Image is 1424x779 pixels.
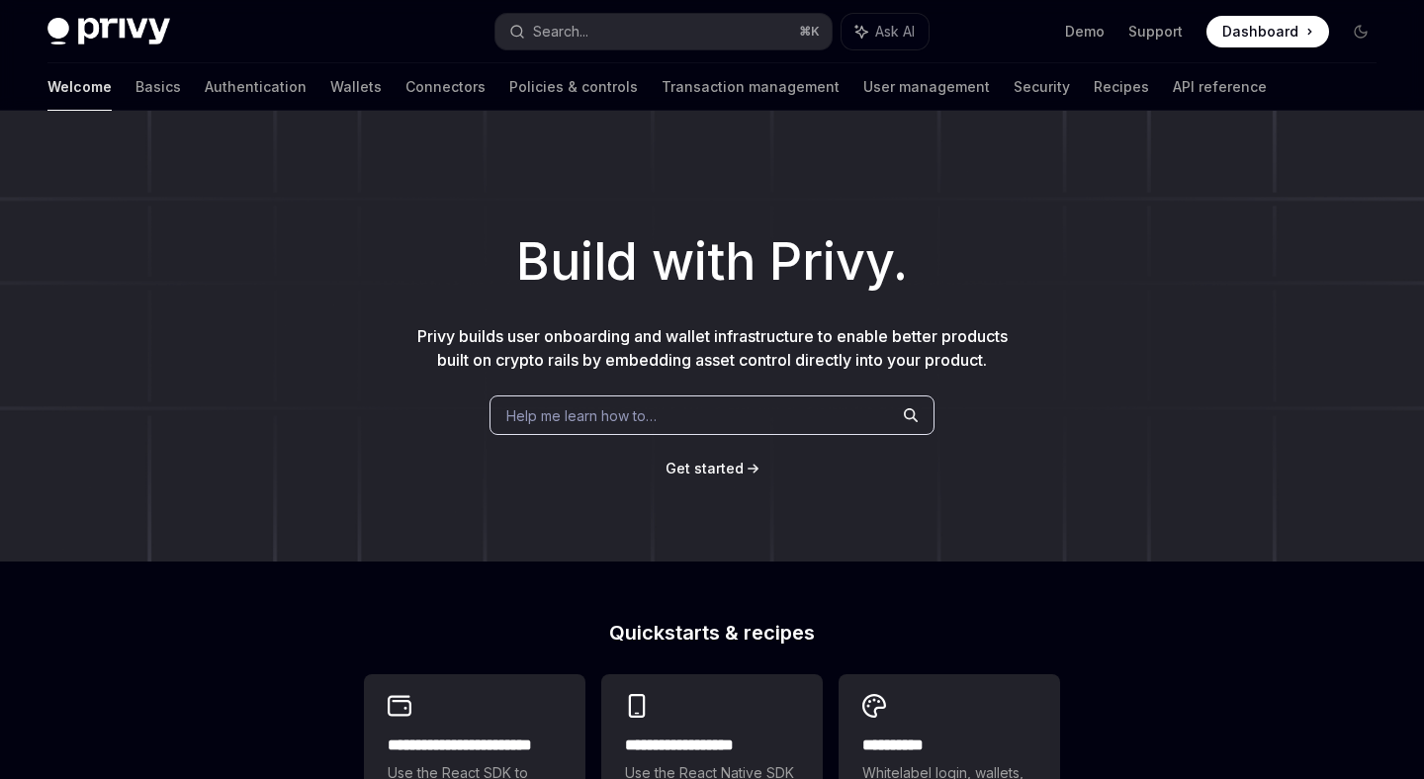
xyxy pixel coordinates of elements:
a: User management [863,63,990,111]
a: Transaction management [662,63,840,111]
a: Security [1014,63,1070,111]
span: Ask AI [875,22,915,42]
button: Search...⌘K [495,14,831,49]
div: Search... [533,20,588,43]
span: Privy builds user onboarding and wallet infrastructure to enable better products built on crypto ... [417,326,1008,370]
a: Basics [135,63,181,111]
a: Demo [1065,22,1105,42]
a: Connectors [405,63,486,111]
a: Support [1128,22,1183,42]
a: Dashboard [1206,16,1329,47]
span: Help me learn how to… [506,405,657,426]
a: Recipes [1094,63,1149,111]
a: Policies & controls [509,63,638,111]
span: ⌘ K [799,24,820,40]
a: Authentication [205,63,307,111]
span: Dashboard [1222,22,1298,42]
span: Get started [666,460,744,476]
a: API reference [1173,63,1267,111]
a: Wallets [330,63,382,111]
h2: Quickstarts & recipes [364,623,1060,643]
button: Toggle dark mode [1345,16,1377,47]
img: dark logo [47,18,170,45]
a: Welcome [47,63,112,111]
button: Ask AI [842,14,929,49]
h1: Build with Privy. [32,223,1392,301]
a: Get started [666,459,744,478]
